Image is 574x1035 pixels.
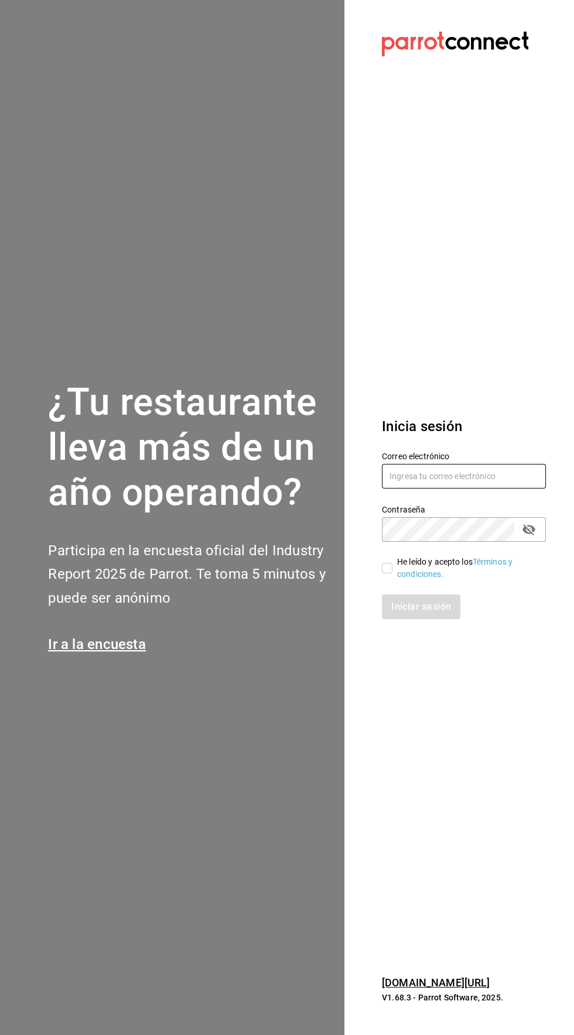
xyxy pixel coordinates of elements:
div: He leído y acepto los [397,556,537,580]
h1: ¿Tu restaurante lleva más de un año operando? [48,380,330,515]
h2: Participa en la encuesta oficial del Industry Report 2025 de Parrot. Te toma 5 minutos y puede se... [48,539,330,610]
h3: Inicia sesión [382,416,546,437]
label: Correo electrónico [382,452,546,460]
a: Ir a la encuesta [48,636,146,653]
p: V1.68.3 - Parrot Software, 2025. [382,992,546,1003]
input: Ingresa tu correo electrónico [382,464,546,489]
label: Contraseña [382,505,546,514]
button: passwordField [519,520,539,539]
a: [DOMAIN_NAME][URL] [382,976,490,989]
